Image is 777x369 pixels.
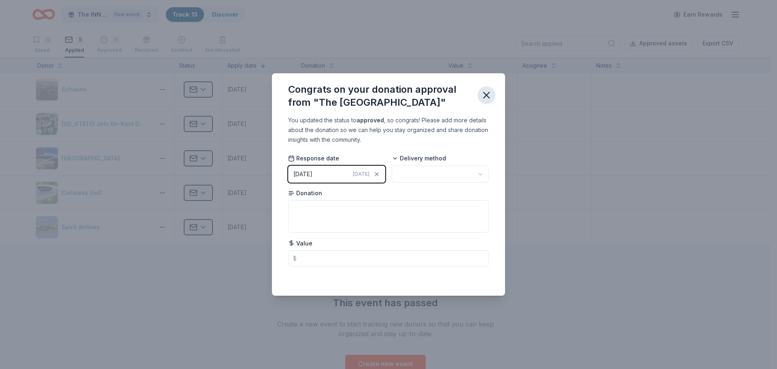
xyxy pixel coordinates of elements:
span: Delivery method [392,154,446,162]
b: approved [357,117,384,124]
div: [DATE] [293,169,312,179]
span: [DATE] [353,171,369,177]
div: Congrats on your donation approval from "The [GEOGRAPHIC_DATA]" [288,83,471,109]
div: You updated the status to , so congrats! Please add more details about the donation so we can hel... [288,115,489,145]
span: Response date [288,154,339,162]
span: Value [288,239,312,247]
button: [DATE][DATE] [288,166,385,183]
span: Donation [288,189,322,197]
